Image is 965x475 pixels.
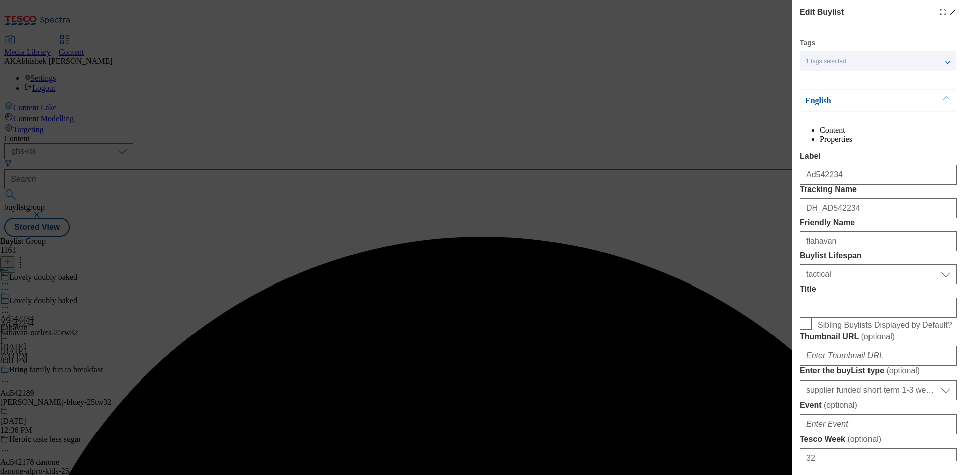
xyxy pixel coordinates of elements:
[800,40,816,46] label: Tags
[800,448,957,468] input: Enter Tesco Week
[861,332,895,341] span: ( optional )
[800,185,957,194] label: Tracking Name
[820,126,957,135] li: Content
[800,152,957,161] label: Label
[800,332,957,342] label: Thumbnail URL
[800,434,957,444] label: Tesco Week
[805,96,911,106] p: English
[800,198,957,218] input: Enter Tracking Name
[800,414,957,434] input: Enter Event
[800,346,957,366] input: Enter Thumbnail URL
[800,231,957,251] input: Enter Friendly Name
[800,6,844,18] h4: Edit Buylist
[806,58,846,65] span: 1 tags selected
[800,284,957,294] label: Title
[800,366,957,376] label: Enter the buyList type
[847,435,881,443] span: ( optional )
[818,321,952,330] span: Sibling Buylists Displayed by Default?
[800,251,957,260] label: Buylist Lifespan
[800,298,957,318] input: Enter Title
[886,366,920,375] span: ( optional )
[820,135,957,144] li: Properties
[800,400,957,410] label: Event
[800,165,957,185] input: Enter Label
[800,218,957,227] label: Friendly Name
[800,51,956,71] button: 1 tags selected
[824,401,857,409] span: ( optional )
